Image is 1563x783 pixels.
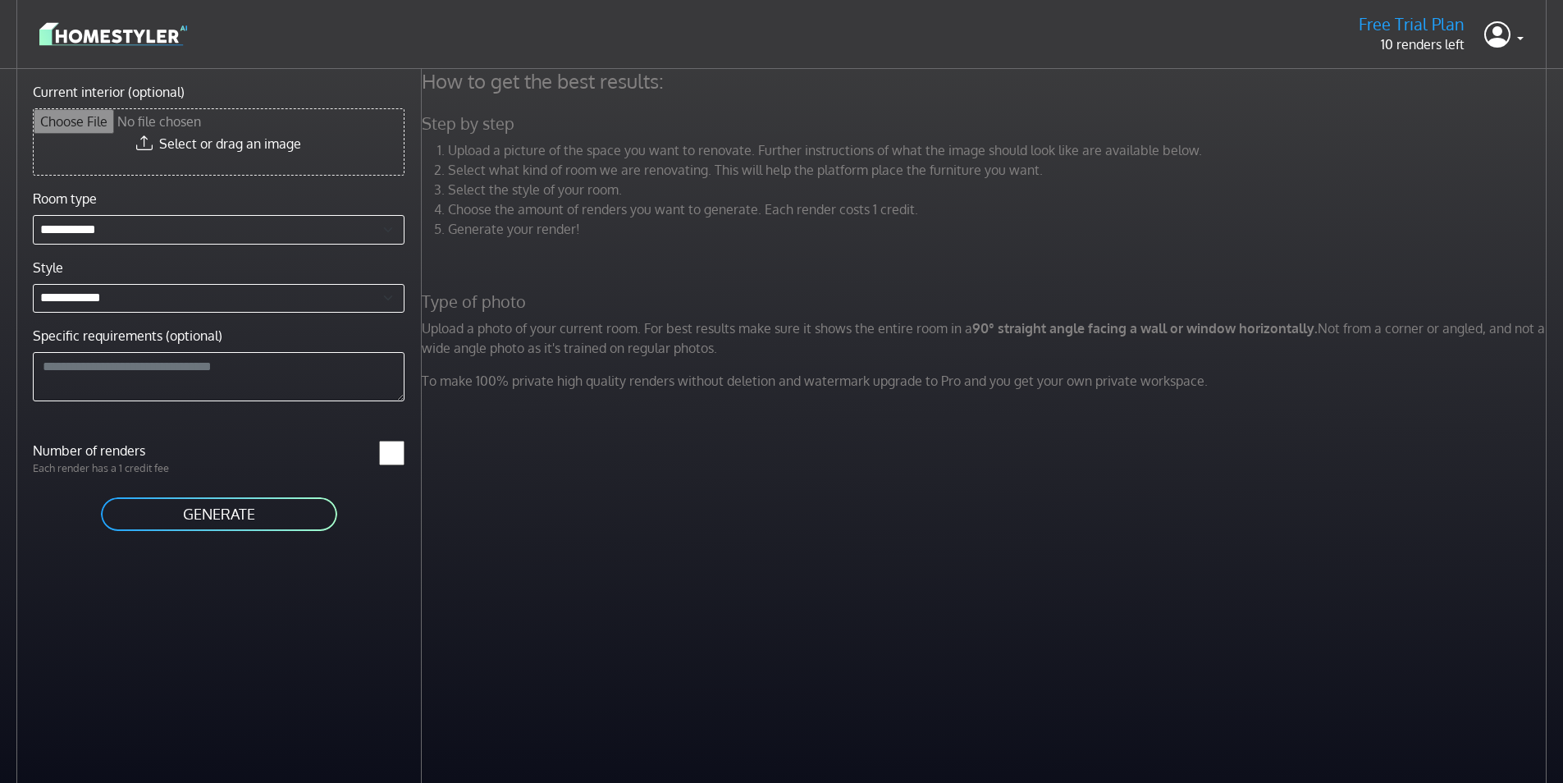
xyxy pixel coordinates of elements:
li: Choose the amount of renders you want to generate. Each render costs 1 credit. [448,199,1551,219]
h5: Free Trial Plan [1359,14,1465,34]
li: Generate your render! [448,219,1551,239]
li: Upload a picture of the space you want to renovate. Further instructions of what the image should... [448,140,1551,160]
button: GENERATE [99,496,339,533]
h5: Step by step [412,113,1561,134]
p: Each render has a 1 credit fee [23,460,219,476]
label: Specific requirements (optional) [33,326,222,346]
p: To make 100% private high quality renders without deletion and watermark upgrade to Pro and you g... [412,371,1561,391]
h4: How to get the best results: [412,69,1561,94]
img: logo-3de290ba35641baa71223ecac5eacb59cb85b4c7fdf211dc9aaecaaee71ea2f8.svg [39,20,187,48]
label: Number of renders [23,441,219,460]
p: 10 renders left [1359,34,1465,54]
strong: 90° straight angle facing a wall or window horizontally. [972,320,1318,337]
h5: Type of photo [412,291,1561,312]
label: Style [33,258,63,277]
li: Select the style of your room. [448,180,1551,199]
p: Upload a photo of your current room. For best results make sure it shows the entire room in a Not... [412,318,1561,358]
label: Room type [33,189,97,208]
li: Select what kind of room we are renovating. This will help the platform place the furniture you w... [448,160,1551,180]
label: Current interior (optional) [33,82,185,102]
